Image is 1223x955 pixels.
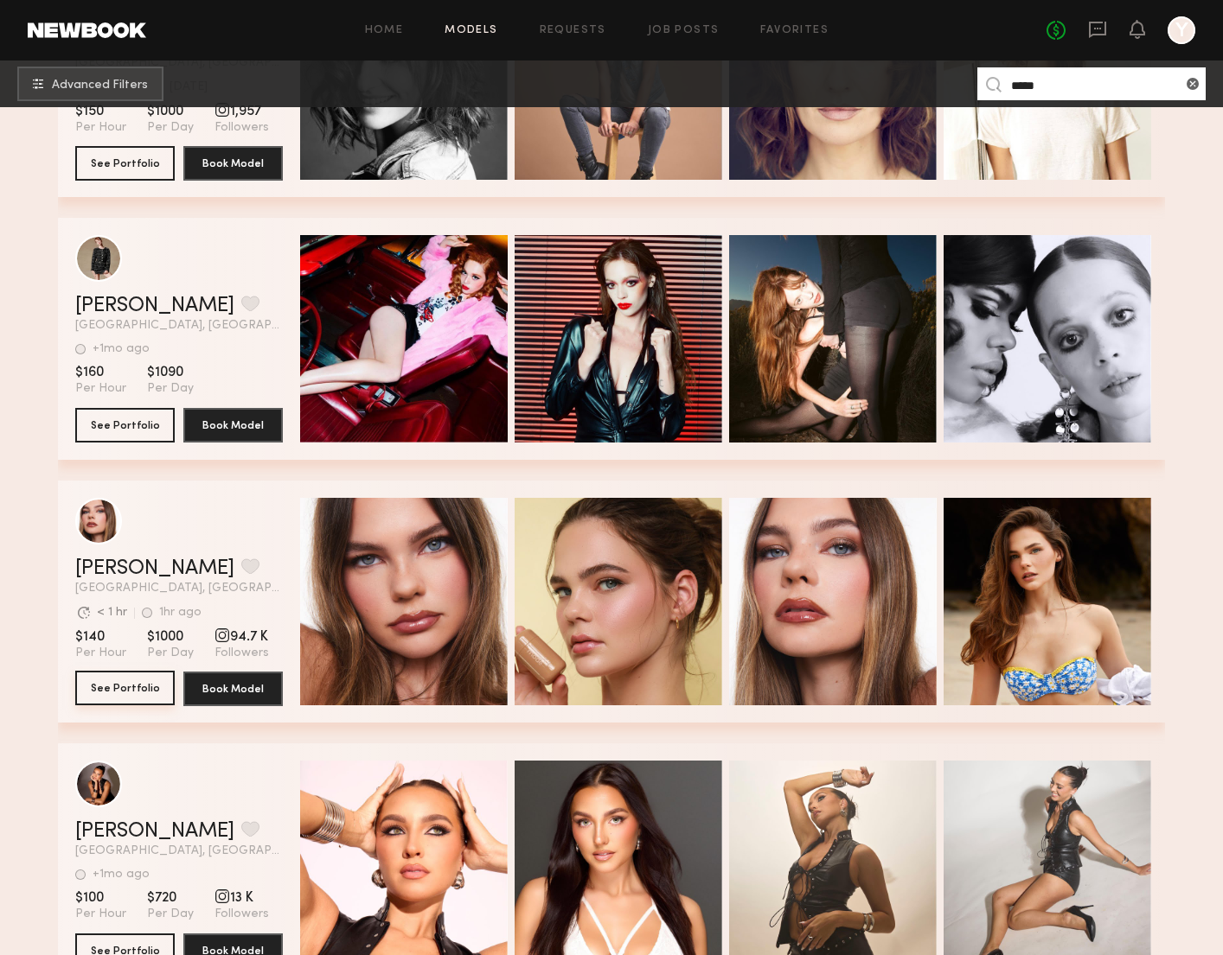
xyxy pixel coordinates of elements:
[75,821,234,842] a: [PERSON_NAME]
[75,103,126,120] span: $150
[215,907,269,922] span: Followers
[17,67,163,101] button: Advanced Filters
[97,607,127,619] div: < 1 hr
[75,558,234,579] a: [PERSON_NAME]
[147,381,194,397] span: Per Day
[215,646,269,661] span: Followers
[75,845,283,857] span: [GEOGRAPHIC_DATA], [GEOGRAPHIC_DATA]
[159,607,202,619] div: 1hr ago
[760,25,829,36] a: Favorites
[75,120,126,136] span: Per Hour
[540,25,606,36] a: Requests
[445,25,497,36] a: Models
[147,120,194,136] span: Per Day
[215,120,269,136] span: Followers
[93,343,150,355] div: +1mo ago
[215,103,269,120] span: 1,957
[147,103,194,120] span: $1000
[147,364,194,381] span: $1090
[215,889,269,907] span: 13 K
[75,671,175,705] button: See Portfolio
[75,146,175,181] button: See Portfolio
[75,320,283,332] span: [GEOGRAPHIC_DATA], [GEOGRAPHIC_DATA]
[648,25,720,36] a: Job Posts
[183,672,283,706] button: Book Model
[75,381,126,397] span: Per Hour
[147,646,194,661] span: Per Day
[1168,16,1195,44] a: Y
[75,646,126,661] span: Per Hour
[75,672,175,706] a: See Portfolio
[215,628,269,646] span: 94.7 K
[147,628,194,646] span: $1000
[365,25,404,36] a: Home
[147,889,194,907] span: $720
[75,296,234,316] a: [PERSON_NAME]
[52,80,148,92] span: Advanced Filters
[183,408,283,442] button: Book Model
[147,907,194,922] span: Per Day
[75,364,126,381] span: $160
[183,146,283,181] button: Book Model
[75,628,126,646] span: $140
[75,583,283,595] span: [GEOGRAPHIC_DATA], [GEOGRAPHIC_DATA]
[93,869,150,881] div: +1mo ago
[75,408,175,442] button: See Portfolio
[75,907,126,922] span: Per Hour
[75,889,126,907] span: $100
